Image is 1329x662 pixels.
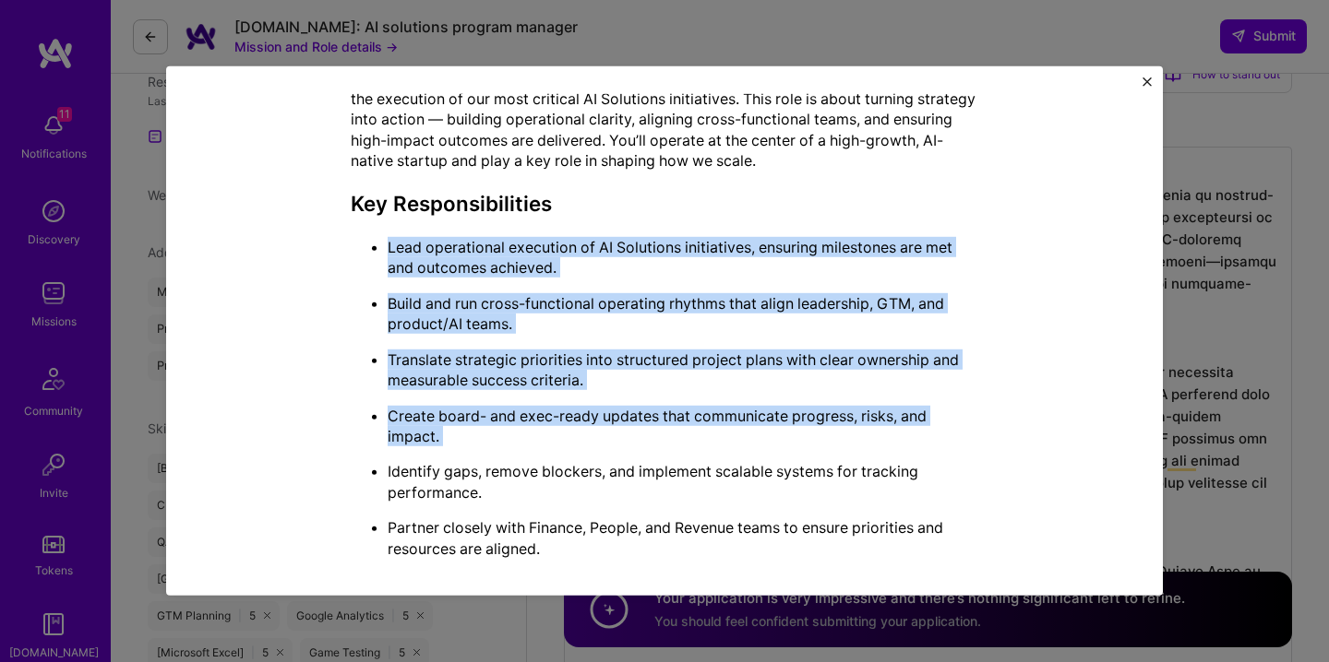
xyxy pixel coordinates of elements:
[351,192,978,217] h3: Key Responsibilities
[388,349,978,391] p: Translate strategic priorities into structured project plans with clear ownership and measurable ...
[388,405,978,446] p: Create board- and exec-ready updates that communicate progress, risks, and impact.
[388,517,978,559] p: Partner closely with Finance, People, and Revenue teams to ensure priorities and resources are al...
[388,461,978,502] p: Identify gaps, remove blockers, and implement scalable systems for tracking performance.
[388,293,978,335] p: Build and run cross-functional operating rhythms that align leadership, GTM, and product/AI teams.
[388,237,978,278] p: Lead operational execution of AI Solutions initiatives, ensuring milestones are met and outcomes ...
[1143,77,1152,97] button: Close
[351,67,978,171] p: We are seeking a to partner directly with leadership and drive the execution of our most critical...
